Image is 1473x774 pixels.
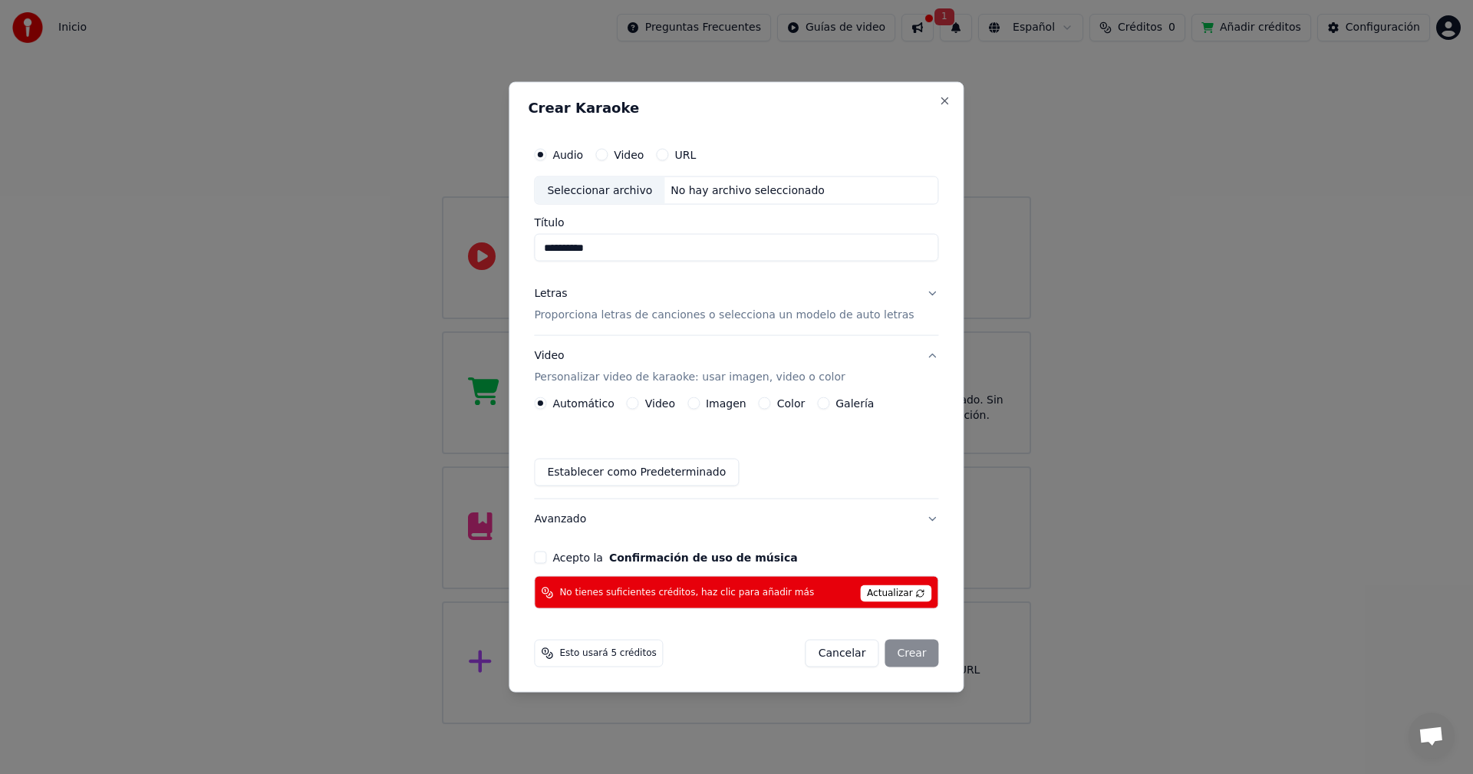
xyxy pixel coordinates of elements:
[534,370,845,385] p: Personalizar video de karaoke: usar imagen, video o color
[609,552,798,563] button: Acepto la
[534,348,845,385] div: Video
[534,308,914,323] p: Proporciona letras de canciones o selecciona un modelo de auto letras
[528,100,944,114] h2: Crear Karaoke
[559,647,656,660] span: Esto usará 5 créditos
[552,398,614,409] label: Automático
[534,459,739,486] button: Establecer como Predeterminado
[674,149,696,160] label: URL
[534,499,938,539] button: Avanzado
[559,586,814,598] span: No tienes suficientes créditos, haz clic para añadir más
[806,640,879,667] button: Cancelar
[534,217,938,228] label: Título
[534,286,567,301] div: Letras
[552,552,797,563] label: Acepto la
[535,176,664,204] div: Seleccionar archivo
[706,398,746,409] label: Imagen
[534,336,938,397] button: VideoPersonalizar video de karaoke: usar imagen, video o color
[777,398,806,409] label: Color
[860,585,932,602] span: Actualizar
[835,398,874,409] label: Galería
[664,183,831,198] div: No hay archivo seleccionado
[552,149,583,160] label: Audio
[534,274,938,335] button: LetrasProporciona letras de canciones o selecciona un modelo de auto letras
[614,149,644,160] label: Video
[534,397,938,499] div: VideoPersonalizar video de karaoke: usar imagen, video o color
[645,398,675,409] label: Video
